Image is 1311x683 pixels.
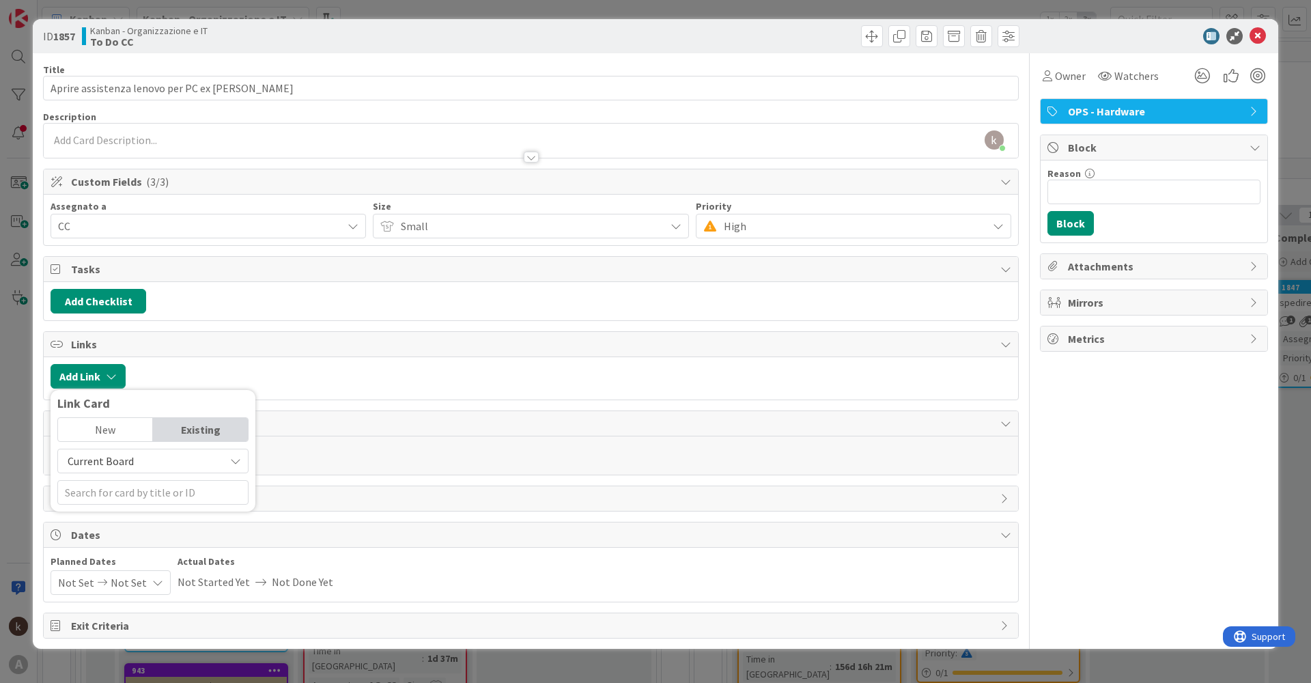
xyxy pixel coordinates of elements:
button: Block [1047,211,1094,236]
span: Not Set [111,571,147,594]
span: ID [43,28,75,44]
span: Metrics [1068,331,1243,347]
span: Not Set [58,571,94,594]
span: OPS - Hardware [1068,103,1243,120]
span: Description [43,111,96,123]
span: Attachments [1068,258,1243,275]
div: Link Card [57,397,249,410]
span: Small [401,217,658,236]
b: 1857 [53,29,75,43]
span: Owner [1055,68,1086,84]
input: type card name here... [43,76,1019,100]
span: History [71,490,993,507]
input: Search for card by title or ID [57,480,249,505]
button: Add Link [51,364,126,389]
span: Block [1068,139,1243,156]
span: Mirrors [1068,294,1243,311]
span: Current Board [68,454,134,468]
span: Dates [71,527,993,543]
span: Not Done Yet [272,570,333,594]
span: Exit Criteria [71,617,993,634]
span: Not Started Yet [178,570,250,594]
div: Priority [696,201,1011,211]
span: ( 3/3 ) [146,175,169,189]
div: New [58,418,153,441]
button: Add Checklist [51,289,146,313]
span: CC [58,218,342,234]
span: Links [71,336,993,352]
span: Custom Fields [71,173,993,190]
span: Watchers [1114,68,1159,84]
div: Existing [153,418,248,441]
label: Reason [1047,167,1081,180]
span: Planned Dates [51,555,171,569]
b: To Do CC [90,36,208,47]
span: Tasks [71,261,993,277]
span: Actual Dates [178,555,333,569]
span: High [724,217,981,236]
span: Kanban - Organizzazione e IT [90,25,208,36]
div: Assegnato a [51,201,366,211]
img: AAcHTtd5rm-Hw59dezQYKVkaI0MZoYjvbSZnFopdN0t8vu62=s96-c [985,130,1004,150]
div: Size [373,201,688,211]
span: Comments [71,415,993,432]
span: Support [29,2,62,18]
label: Title [43,64,65,76]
